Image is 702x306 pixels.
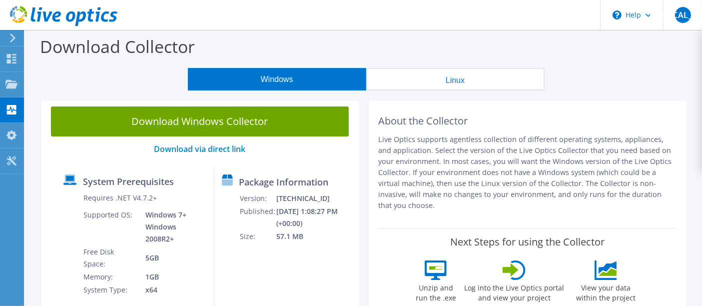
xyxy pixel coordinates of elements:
[613,10,622,19] svg: \n
[138,208,206,245] td: Windows 7+ Windows 2008R2+
[464,280,565,303] label: Log into the Live Optics portal and view your project
[413,280,459,303] label: Unzip and run the .exe
[154,143,245,154] a: Download via direct link
[239,177,329,187] label: Package Information
[240,192,276,205] td: Version:
[51,106,349,136] a: Download Windows Collector
[83,208,138,245] td: Supported OS:
[276,205,354,230] td: [DATE] 1:08:27 PM (+00:00)
[240,205,276,230] td: Published:
[188,68,366,90] button: Windows
[83,176,174,186] label: System Prerequisites
[379,134,677,211] p: Live Optics supports agentless collection of different operating systems, appliances, and applica...
[83,193,157,203] label: Requires .NET V4.7.2+
[450,236,605,248] label: Next Steps for using the Collector
[240,230,276,243] td: Size:
[40,35,195,58] label: Download Collector
[138,270,206,283] td: 1GB
[366,68,545,90] button: Linux
[379,115,677,127] h2: About the Collector
[83,283,138,296] td: System Type:
[83,270,138,283] td: Memory:
[276,230,354,243] td: 57.1 MB
[138,245,206,270] td: 5GB
[138,283,206,296] td: x64
[675,7,691,23] span: [MEDICAL_DATA]
[276,192,354,205] td: [TECHNICAL_ID]
[83,245,138,270] td: Free Disk Space:
[570,280,642,303] label: View your data within the project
